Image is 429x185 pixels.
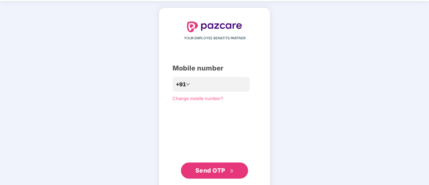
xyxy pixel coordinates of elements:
[230,169,234,173] span: double-right
[173,63,256,74] div: Mobile number
[181,163,248,179] button: Send OTPdouble-right
[184,36,245,41] span: YOUR EMPLOYEE BENEFITS PARTNER
[176,80,186,89] span: +91
[195,167,225,174] span: Send OTP
[186,82,190,86] span: down
[187,21,242,32] img: logo
[173,96,223,101] a: Change mobile number?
